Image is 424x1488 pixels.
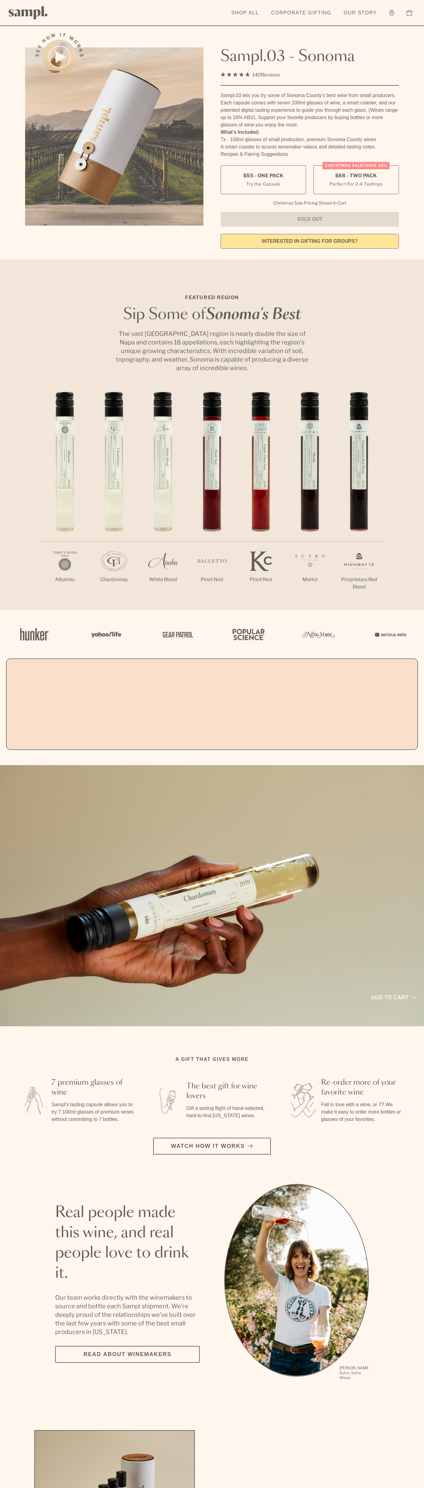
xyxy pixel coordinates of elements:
[335,576,384,591] p: Proprietary Red Blend
[229,621,266,648] img: Artboard_4_28b4d326-c26e-48f9-9c80-911f17d6414e_x450.png
[261,72,280,78] span: Reviews
[158,621,195,648] img: Artboard_5_7fdae55a-36fd-43f7-8bfd-f74a06a2878e_x450.png
[153,1138,271,1155] button: Watch how it works
[55,1346,200,1363] a: Read about Winemakers
[187,576,237,583] p: Pinot Noir
[268,6,335,20] a: Corporate Gifting
[371,621,408,648] img: Artboard_7_5b34974b-f019-449e-91fb-745f8d0877ee_x450.png
[138,576,187,583] p: White Blend
[335,392,384,610] li: 7 / 7
[221,71,280,79] div: 140Reviews
[323,162,390,169] div: Christmas SALE! Save 20%
[186,1105,270,1119] p: Gift a tasting flight of hand-selected, hard-to-find [US_STATE] wines.
[339,1366,369,1380] p: [PERSON_NAME] Sutro, Sutro Wines
[237,392,286,603] li: 5 / 7
[206,307,301,322] em: Sonoma's Best
[371,994,415,1002] a: Add to cart
[221,234,399,249] a: interested in gifting for groups?
[246,181,280,187] small: Try the Capsule
[114,307,310,322] h2: Sip Some of
[42,40,77,74] button: See how it works
[286,576,335,583] p: Merlot
[221,151,399,158] li: Recipes & Pairing Suggestions
[114,329,310,372] p: The vast [GEOGRAPHIC_DATA] region is nearly double the size of Napa and contains 18 appellations,...
[114,294,310,301] p: Featured Region
[187,392,237,603] li: 4 / 7
[221,136,399,143] li: 7x - 100ml glasses of small production, premium Sonoma County wines
[224,1184,369,1381] ul: carousel
[321,1078,404,1097] h3: Re-order more of your favorite wine
[25,47,203,226] img: Sampl.03 - Sonoma
[243,172,284,179] span: $55 - One Pack
[55,1293,200,1336] p: Our team works directly with the winemakers to source and bottle each Sampl shipment. We’re deepl...
[286,392,335,603] li: 6 / 7
[87,621,124,648] img: Artboard_6_04f9a106-072f-468a-bdd7-f11783b05722_x450.png
[335,172,377,179] span: $88 - Two Pack
[221,92,399,129] div: Sampl.03 lets you try some of Sonoma County's best wine from small producers. Each capsule comes ...
[341,6,380,20] a: Our Story
[40,576,89,583] p: Albarino
[221,47,399,66] h1: Sampl.03 - Sonoma
[224,1184,369,1381] div: slide 1
[221,143,399,151] li: A smart coaster to access winemaker videos and detailed tasting notes.
[270,200,349,206] li: Christmas Sale Pricing Shown In Cart
[55,1203,200,1283] h2: Real people made this wine, and real people love to drink it.
[300,621,337,648] img: Artboard_3_0b291449-6e8c-4d07-b2c2-3f3601a19cd1_x450.png
[40,392,89,603] li: 1 / 7
[237,576,286,583] p: Pinot Noir
[9,6,48,19] img: Sampl logo
[89,576,138,583] p: Chardonnay
[228,6,262,20] a: Shop All
[330,181,382,187] small: Perfect For 2-4 Tastings
[186,1081,270,1101] h3: The best gift for wine lovers
[252,72,261,78] span: 140
[51,1101,135,1123] p: Sampl's tasting capsule allows you to try 7 100ml glasses of premium wines without committing to ...
[321,1101,404,1123] p: Fall in love with a wine, or 7? We make it easy to order more bottles or glasses of your favorites.
[176,1056,249,1063] h2: A gift that gives more
[138,392,187,603] li: 3 / 7
[221,130,259,135] strong: What’s Included:
[89,392,138,603] li: 2 / 7
[221,212,399,227] button: Sold Out
[16,621,53,648] img: Artboard_1_c8cd28af-0030-4af1-819c-248e302c7f06_x450.png
[51,1078,135,1097] h3: 7 premium glasses of wine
